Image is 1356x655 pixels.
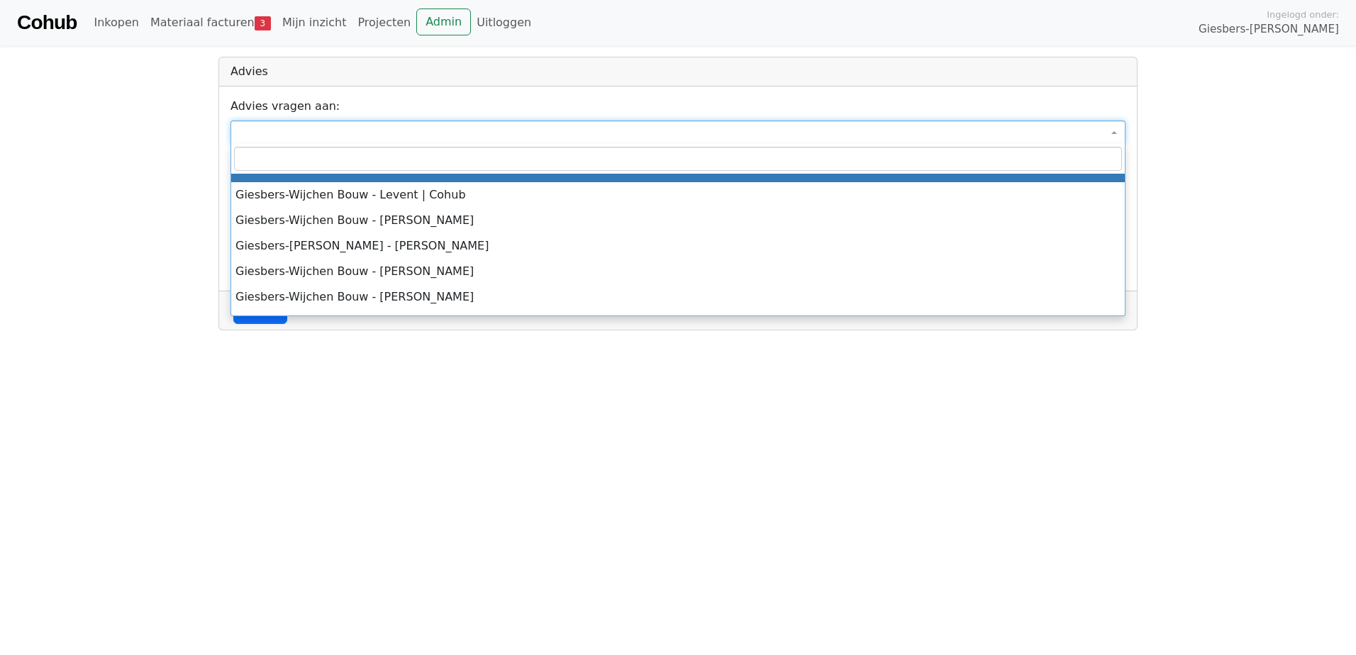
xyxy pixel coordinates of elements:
[1199,21,1339,38] span: Giesbers-[PERSON_NAME]
[219,57,1137,86] div: Advies
[255,16,271,30] span: 3
[277,9,352,37] a: Mijn inzicht
[471,9,537,37] a: Uitloggen
[1267,8,1339,21] span: Ingelogd onder:
[230,98,340,115] label: Advies vragen aan:
[231,259,1125,284] li: Giesbers-Wijchen Bouw - [PERSON_NAME]
[231,310,1125,335] li: Giesbers-Wijchen Bouw - [PERSON_NAME]
[231,182,1125,208] li: Giesbers-Wijchen Bouw - Levent | Cohub
[416,9,471,35] a: Admin
[145,9,277,37] a: Materiaal facturen3
[352,9,416,37] a: Projecten
[88,9,144,37] a: Inkopen
[231,233,1125,259] li: Giesbers-[PERSON_NAME] - [PERSON_NAME]
[17,6,77,40] a: Cohub
[231,208,1125,233] li: Giesbers-Wijchen Bouw - [PERSON_NAME]
[231,284,1125,310] li: Giesbers-Wijchen Bouw - [PERSON_NAME]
